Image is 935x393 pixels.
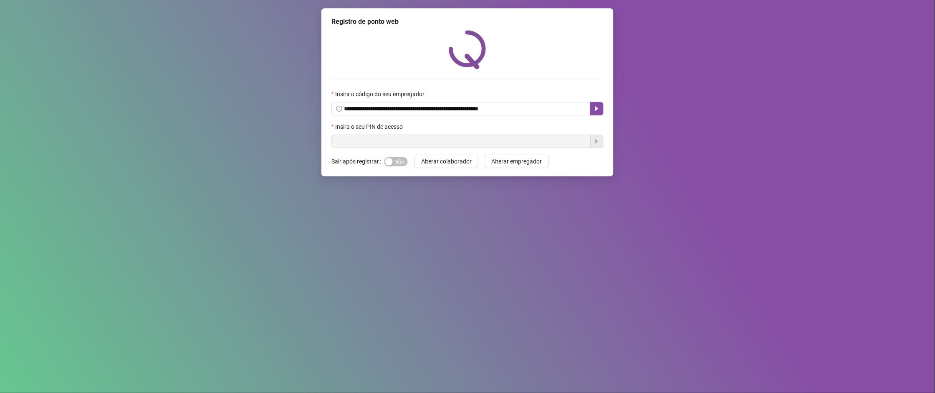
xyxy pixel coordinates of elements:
[336,106,342,112] span: info-circle
[331,122,408,131] label: Insira o seu PIN de acesso
[331,89,430,99] label: Insira o código do seu empregador
[485,155,549,168] button: Alterar empregador
[331,17,604,27] div: Registro de ponto web
[594,105,600,112] span: caret-right
[421,157,472,166] span: Alterar colaborador
[449,30,486,69] img: QRPoint
[492,157,542,166] span: Alterar empregador
[414,155,478,168] button: Alterar colaborador
[331,155,384,168] label: Sair após registrar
